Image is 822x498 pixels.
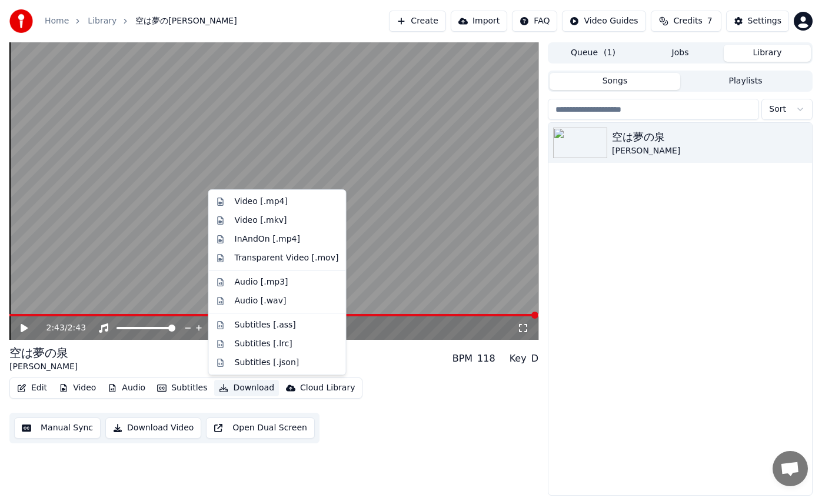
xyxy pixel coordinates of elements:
[612,145,807,157] div: [PERSON_NAME]
[45,15,237,27] nav: breadcrumb
[651,11,721,32] button: Credits7
[748,15,781,27] div: Settings
[135,15,237,27] span: 空は夢の[PERSON_NAME]
[103,380,150,396] button: Audio
[562,11,645,32] button: Video Guides
[510,352,527,366] div: Key
[300,382,355,394] div: Cloud Library
[235,319,296,331] div: Subtitles [.ass]
[452,352,472,366] div: BPM
[637,45,724,62] button: Jobs
[531,352,538,366] div: D
[235,295,287,307] div: Audio [.wav]
[68,322,86,334] span: 2:43
[9,345,78,361] div: 空は夢の泉
[680,73,811,90] button: Playlists
[550,45,637,62] button: Queue
[451,11,507,32] button: Import
[512,11,557,32] button: FAQ
[612,129,807,145] div: 空は夢の泉
[214,380,279,396] button: Download
[477,352,495,366] div: 118
[726,11,789,32] button: Settings
[45,15,69,27] a: Home
[105,417,201,439] button: Download Video
[773,451,808,486] a: チャットを開く
[235,276,288,288] div: Audio [.mp3]
[54,380,101,396] button: Video
[550,73,680,90] button: Songs
[88,15,117,27] a: Library
[235,215,287,226] div: Video [.mkv]
[46,322,74,334] div: /
[206,417,315,439] button: Open Dual Screen
[9,9,33,33] img: youka
[724,45,811,62] button: Library
[152,380,212,396] button: Subtitles
[235,357,299,369] div: Subtitles [.json]
[235,338,292,350] div: Subtitles [.lrc]
[673,15,702,27] span: Credits
[707,15,713,27] span: 7
[604,47,615,59] span: ( 1 )
[14,417,101,439] button: Manual Sync
[389,11,446,32] button: Create
[235,233,301,245] div: InAndOn [.mp4]
[12,380,52,396] button: Edit
[769,103,786,115] span: Sort
[235,196,288,208] div: Video [.mp4]
[9,361,78,373] div: [PERSON_NAME]
[235,252,339,264] div: Transparent Video [.mov]
[46,322,64,334] span: 2:43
